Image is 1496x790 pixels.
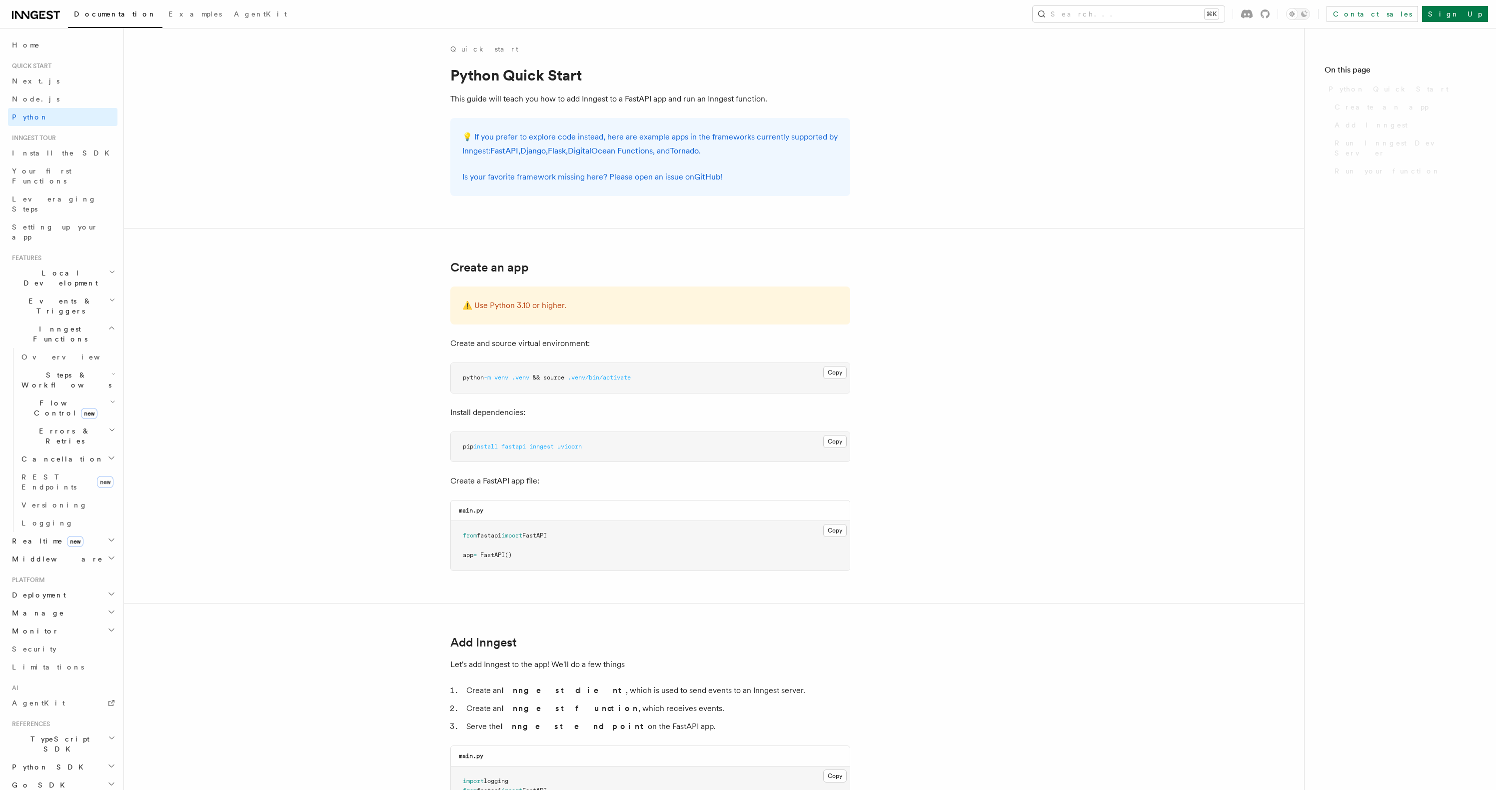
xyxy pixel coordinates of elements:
[8,268,109,288] span: Local Development
[1331,134,1476,162] a: Run Inngest Dev Server
[501,532,522,539] span: import
[8,292,117,320] button: Events & Triggers
[450,66,850,84] h1: Python Quick Start
[505,551,512,558] span: ()
[8,694,117,712] a: AgentKit
[1205,9,1219,19] kbd: ⌘K
[12,645,56,653] span: Security
[463,374,484,381] span: python
[1335,166,1441,176] span: Run your function
[12,195,96,213] span: Leveraging Steps
[17,394,117,422] button: Flow Controlnew
[21,519,73,527] span: Logging
[17,514,117,532] a: Logging
[8,348,117,532] div: Inngest Functions
[670,146,699,155] a: Tornado
[1422,6,1488,22] a: Sign Up
[501,685,626,695] strong: Inngest client
[512,374,529,381] span: .venv
[520,146,546,155] a: Django
[12,699,65,707] span: AgentKit
[450,92,850,106] p: This guide will teach you how to add Inngest to a FastAPI app and run an Inngest function.
[8,134,56,142] span: Inngest tour
[8,296,109,316] span: Events & Triggers
[8,608,64,618] span: Manage
[501,443,526,450] span: fastapi
[450,657,850,671] p: Let's add Inngest to the app! We'll do a few things
[8,684,18,692] span: AI
[17,370,111,390] span: Steps & Workflows
[21,473,76,491] span: REST Endpoints
[8,36,117,54] a: Home
[450,260,529,274] a: Create an app
[8,62,51,70] span: Quick start
[480,551,505,558] span: FastAPI
[17,496,117,514] a: Versioning
[1335,138,1476,158] span: Run Inngest Dev Server
[568,374,631,381] span: .venv/bin/activate
[97,476,113,488] span: new
[823,769,847,782] button: Copy
[462,130,838,158] p: 💡 If you prefer to explore code instead, here are example apps in the frameworks currently suppor...
[1033,6,1225,22] button: Search...⌘K
[21,353,124,361] span: Overview
[1331,162,1476,180] a: Run your function
[462,298,838,312] p: ⚠️ Use Python 3.10 or higher.
[8,320,117,348] button: Inngest Functions
[484,777,508,784] span: logging
[450,405,850,419] p: Install dependencies:
[823,435,847,448] button: Copy
[459,752,483,759] code: main.py
[12,113,48,121] span: Python
[463,551,473,558] span: app
[8,254,41,262] span: Features
[463,532,477,539] span: from
[8,324,108,344] span: Inngest Functions
[8,108,117,126] a: Python
[228,3,293,27] a: AgentKit
[494,374,508,381] span: venv
[8,762,89,772] span: Python SDK
[8,264,117,292] button: Local Development
[463,443,473,450] span: pip
[17,366,117,394] button: Steps & Workflows
[8,536,83,546] span: Realtime
[68,3,162,28] a: Documentation
[548,146,566,155] a: Flask
[74,10,156,18] span: Documentation
[17,348,117,366] a: Overview
[8,550,117,568] button: Middleware
[500,721,648,731] strong: Inngest endpoint
[1286,8,1310,20] button: Toggle dark mode
[8,90,117,108] a: Node.js
[8,554,103,564] span: Middleware
[8,626,59,636] span: Monitor
[823,366,847,379] button: Copy
[450,336,850,350] p: Create and source virtual environment:
[12,663,84,671] span: Limitations
[1325,64,1476,80] h4: On this page
[450,44,518,54] a: Quick start
[568,146,653,155] a: DigitalOcean Functions
[694,172,721,181] a: GitHub
[8,640,117,658] a: Security
[462,170,838,184] p: Is your favorite framework missing here? Please open an issue on !
[8,658,117,676] a: Limitations
[8,780,71,790] span: Go SDK
[8,604,117,622] button: Manage
[12,223,98,241] span: Setting up your app
[463,777,484,784] span: import
[234,10,287,18] span: AgentKit
[501,703,638,713] strong: Inngest function
[81,408,97,419] span: new
[1331,98,1476,116] a: Create an app
[12,95,59,103] span: Node.js
[17,426,108,446] span: Errors & Retries
[473,443,498,450] span: install
[8,586,117,604] button: Deployment
[543,374,564,381] span: source
[459,507,483,514] code: main.py
[477,532,501,539] span: fastapi
[17,422,117,450] button: Errors & Retries
[8,576,45,584] span: Platform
